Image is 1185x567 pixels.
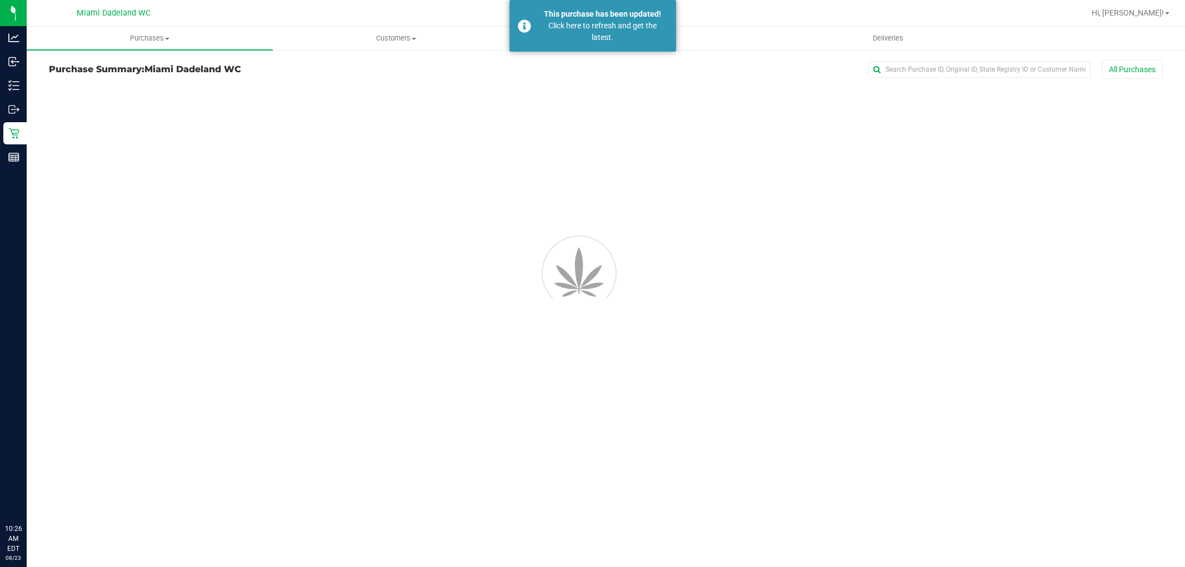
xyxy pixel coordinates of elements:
span: Hi, [PERSON_NAME]! [1092,8,1164,17]
span: Miami Dadeland WC [77,8,151,18]
span: Deliveries [858,33,918,43]
span: Purchases [27,33,273,43]
inline-svg: Inbound [8,56,19,67]
iframe: Resource center [11,478,44,511]
a: Deliveries [765,27,1011,50]
inline-svg: Inventory [8,80,19,91]
inline-svg: Analytics [8,32,19,43]
span: Miami Dadeland WC [144,64,241,74]
h3: Purchase Summary: [49,64,420,74]
a: Purchases [27,27,273,50]
inline-svg: Outbound [8,104,19,115]
p: 08/23 [5,554,22,562]
p: 10:26 AM EDT [5,524,22,554]
input: Search Purchase ID, Original ID, State Registry ID or Customer Name... [868,61,1091,78]
button: All Purchases [1102,60,1163,79]
div: Click here to refresh and get the latest. [537,20,668,43]
inline-svg: Retail [8,128,19,139]
div: This purchase has been updated! [537,8,668,20]
span: Customers [273,33,518,43]
a: Customers [273,27,519,50]
inline-svg: Reports [8,152,19,163]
